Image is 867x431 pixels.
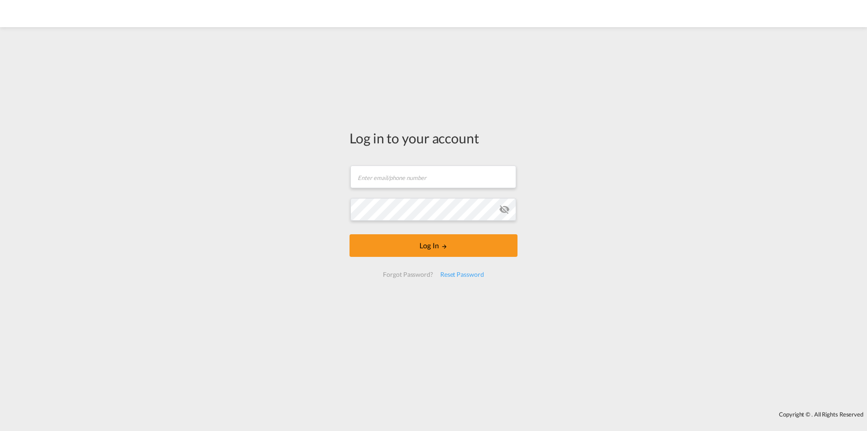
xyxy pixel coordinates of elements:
div: Forgot Password? [379,266,436,283]
div: Reset Password [437,266,488,283]
div: Log in to your account [350,128,517,147]
button: LOGIN [350,234,517,257]
input: Enter email/phone number [350,166,516,188]
md-icon: icon-eye-off [499,204,510,215]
